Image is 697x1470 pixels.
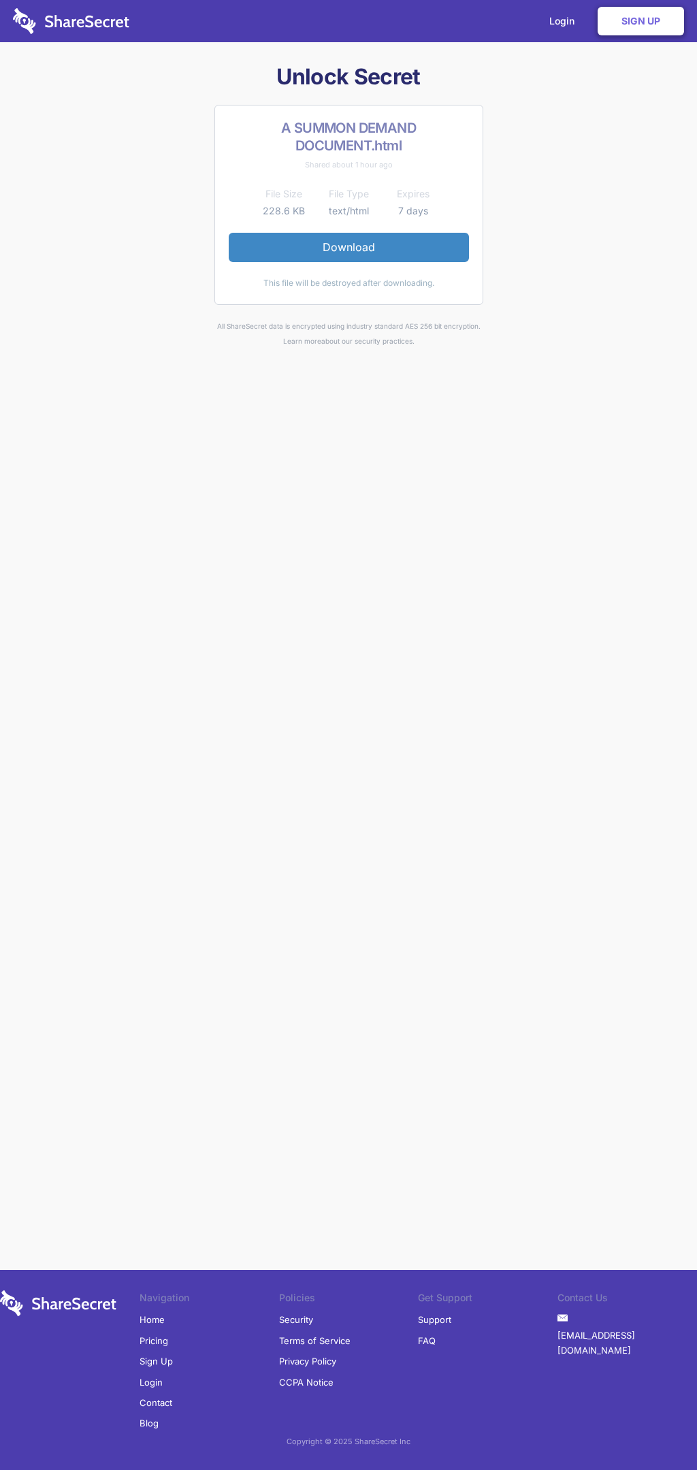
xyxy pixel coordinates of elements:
[140,1330,168,1351] a: Pricing
[140,1372,163,1392] a: Login
[229,276,469,291] div: This file will be destroyed after downloading.
[13,8,129,34] img: logo-wordmark-white-trans-d4663122ce5f474addd5e946df7df03e33cb6a1c49d2221995e7729f52c070b2.svg
[279,1372,334,1392] a: CCPA Notice
[140,1392,172,1413] a: Contact
[229,233,469,261] a: Download
[598,7,684,35] a: Sign Up
[557,1325,697,1361] a: [EMAIL_ADDRESS][DOMAIN_NAME]
[229,119,469,154] h2: A SUMMON DEMAND DOCUMENT.html
[279,1290,419,1309] li: Policies
[252,186,317,202] th: File Size
[140,1413,159,1433] a: Blog
[283,337,321,345] a: Learn more
[279,1309,313,1330] a: Security
[140,1351,173,1371] a: Sign Up
[317,203,381,219] td: text/html
[381,186,446,202] th: Expires
[140,1290,279,1309] li: Navigation
[279,1330,351,1351] a: Terms of Service
[229,157,469,172] div: Shared about 1 hour ago
[557,1290,697,1309] li: Contact Us
[418,1330,436,1351] a: FAQ
[418,1290,557,1309] li: Get Support
[418,1309,451,1330] a: Support
[279,1351,336,1371] a: Privacy Policy
[381,203,446,219] td: 7 days
[252,203,317,219] td: 228.6 KB
[317,186,381,202] th: File Type
[140,1309,165,1330] a: Home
